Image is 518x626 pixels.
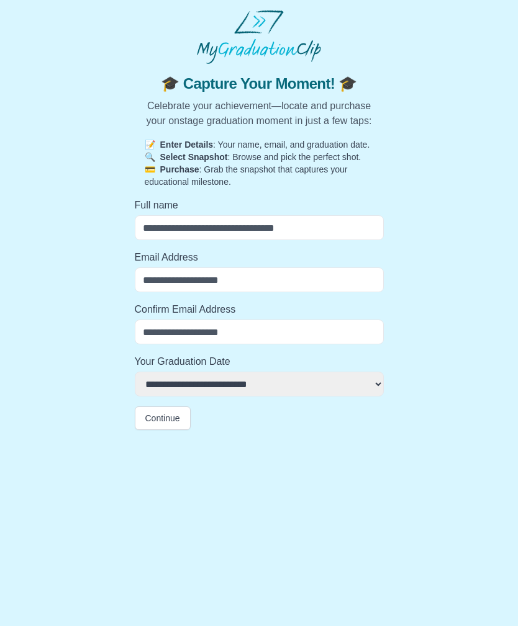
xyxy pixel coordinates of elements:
[145,140,155,150] span: 📝
[145,74,374,94] span: 🎓 Capture Your Moment! 🎓
[160,164,199,174] strong: Purchase
[145,163,374,188] p: : Grab the snapshot that captures your educational milestone.
[145,164,155,174] span: 💳
[160,140,214,150] strong: Enter Details
[135,198,384,213] label: Full name
[135,406,191,430] button: Continue
[145,151,374,163] p: : Browse and pick the perfect shot.
[145,138,374,151] p: : Your name, email, and graduation date.
[197,10,322,64] img: MyGraduationClip
[160,152,228,162] strong: Select Snapshot
[145,99,374,128] p: Celebrate your achievement—locate and purchase your onstage graduation moment in just a few taps:
[135,354,384,369] label: Your Graduation Date
[135,302,384,317] label: Confirm Email Address
[145,152,155,162] span: 🔍
[135,250,384,265] label: Email Address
